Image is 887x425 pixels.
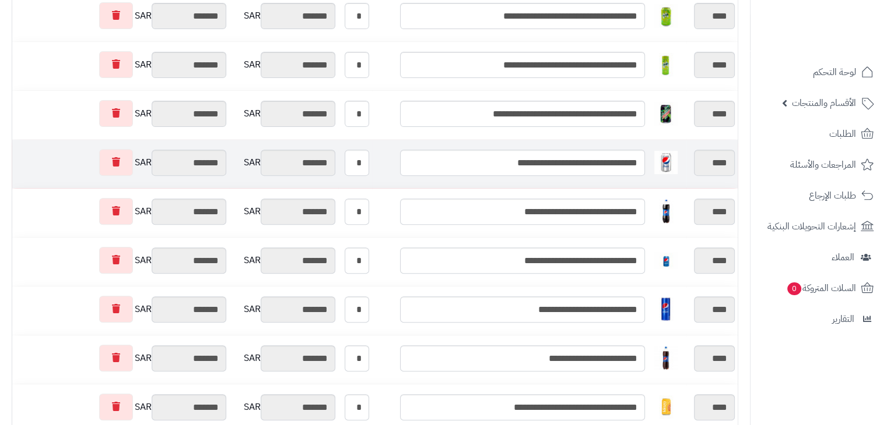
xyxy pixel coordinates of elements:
a: لوحة التحكم [758,58,880,86]
img: logo-2.png [808,22,876,47]
img: 1747566616-1481083d-48b6-4b0f-b89f-c8f09a39-40x40.jpg [654,53,678,76]
img: 1747640999-upDJlY472uRI1yXfCiXJh7WSLxRGSFfY-40x40.jpg [654,395,678,419]
div: SAR [232,150,335,176]
div: SAR [232,101,335,127]
span: العملاء [832,249,854,265]
img: 1747594376-51AM5ZU19WL._AC_SL1500-40x40.jpg [654,297,678,321]
div: SAR [232,345,335,371]
div: SAR [232,52,335,78]
div: SAR [15,394,226,420]
div: SAR [15,100,226,127]
a: طلبات الإرجاع [758,182,880,210]
span: إشعارات التحويلات البنكية [767,218,856,235]
img: 1747594532-18409223-8150-4f06-d44a-9c8685d0-40x40.jpg [654,346,678,370]
a: السلات المتروكة0 [758,274,880,302]
div: SAR [15,198,226,225]
span: الأقسام والمنتجات [792,95,856,111]
a: العملاء [758,243,880,271]
img: 1747594214-F4N7I6ut4KxqCwKXuHIyEbecxLiH4Cwr-40x40.jpg [654,249,678,272]
div: SAR [15,51,226,78]
div: SAR [232,247,335,274]
img: 1747566452-bf88d184-d280-4ea7-9331-9e3669ef-40x40.jpg [654,4,678,27]
div: SAR [15,2,226,29]
div: SAR [15,345,226,371]
div: SAR [232,3,335,29]
a: إشعارات التحويلات البنكية [758,212,880,240]
div: SAR [15,247,226,274]
span: 0 [787,282,801,295]
div: SAR [232,199,335,225]
img: 1747589162-6e7ff969-24c4-4b5f-83cf-0a0709aa-40x40.jpg [654,102,678,125]
span: السلات المتروكة [786,280,856,296]
div: SAR [232,394,335,420]
img: 1747594021-514wrKpr-GL._AC_SL1500-40x40.jpg [654,200,678,223]
span: التقارير [832,311,854,327]
a: المراجعات والأسئلة [758,151,880,179]
a: الطلبات [758,120,880,148]
img: 1747593334-qxF5OTEWerP7hB4NEyoyUFLqKCZryJZ6-40x40.jpg [654,151,678,174]
div: SAR [15,149,226,176]
span: لوحة التحكم [813,64,856,80]
span: المراجعات والأسئلة [790,157,856,173]
a: التقارير [758,305,880,333]
span: الطلبات [829,126,856,142]
span: طلبات الإرجاع [809,187,856,204]
div: SAR [15,296,226,323]
div: SAR [232,296,335,323]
